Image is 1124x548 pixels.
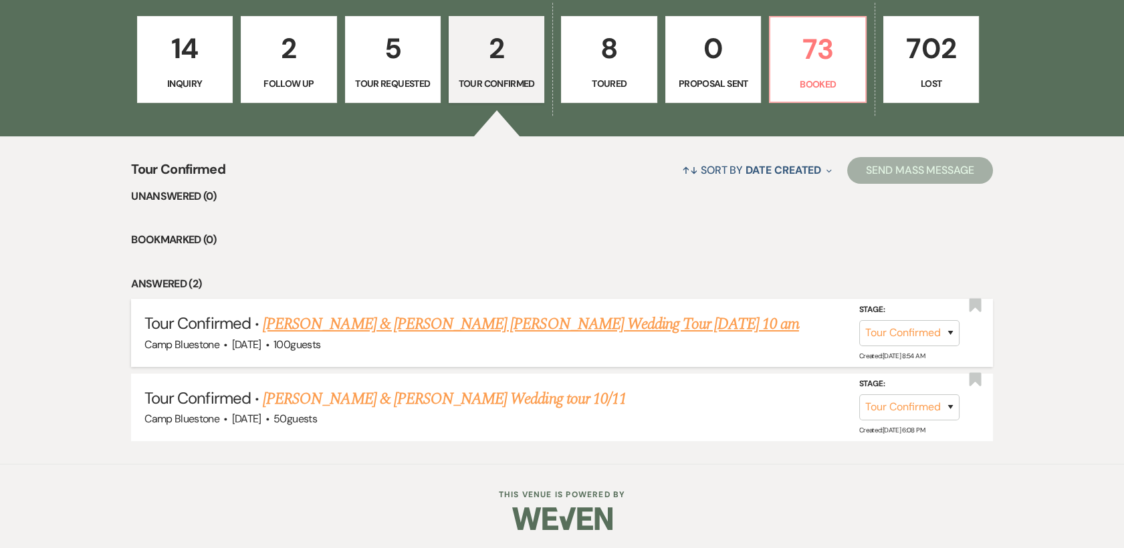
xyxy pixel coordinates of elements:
a: [PERSON_NAME] & [PERSON_NAME] [PERSON_NAME] Wedding Tour [DATE] 10 am [263,312,799,336]
span: Camp Bluestone [144,412,219,426]
p: 14 [146,26,224,71]
p: Proposal Sent [674,76,752,91]
a: 702Lost [883,16,979,103]
button: Sort By Date Created [677,152,837,188]
a: [PERSON_NAME] & [PERSON_NAME] Wedding tour 10/11 [263,387,627,411]
a: 0Proposal Sent [665,16,761,103]
li: Unanswered (0) [131,188,993,205]
p: Lost [892,76,970,91]
a: 14Inquiry [137,16,233,103]
p: Tour Confirmed [457,76,536,91]
li: Bookmarked (0) [131,231,993,249]
span: Date Created [746,163,821,177]
a: 73Booked [769,16,866,103]
p: Inquiry [146,76,224,91]
li: Answered (2) [131,275,993,293]
span: [DATE] [232,412,261,426]
span: Created: [DATE] 6:08 PM [859,426,925,434]
p: Toured [570,76,648,91]
p: Tour Requested [354,76,432,91]
p: Booked [778,77,857,92]
span: 100 guests [273,337,320,352]
span: Created: [DATE] 8:54 AM [859,351,925,360]
label: Stage: [859,377,960,392]
img: Weven Logo [512,495,612,542]
span: [DATE] [232,337,261,352]
span: Tour Confirmed [144,388,251,408]
p: 0 [674,26,752,71]
p: Follow Up [249,76,328,91]
a: 2Tour Confirmed [449,16,544,103]
label: Stage: [859,303,960,317]
p: 702 [892,26,970,71]
p: 73 [778,27,857,72]
p: 5 [354,26,432,71]
span: ↑↓ [682,163,698,177]
a: 5Tour Requested [345,16,441,103]
span: Tour Confirmed [144,313,251,333]
p: 2 [249,26,328,71]
span: Tour Confirmed [131,159,225,188]
p: 2 [457,26,536,71]
a: 8Toured [561,16,657,103]
span: 50 guests [273,412,317,426]
p: 8 [570,26,648,71]
span: Camp Bluestone [144,337,219,352]
button: Send Mass Message [847,157,993,184]
a: 2Follow Up [241,16,336,103]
